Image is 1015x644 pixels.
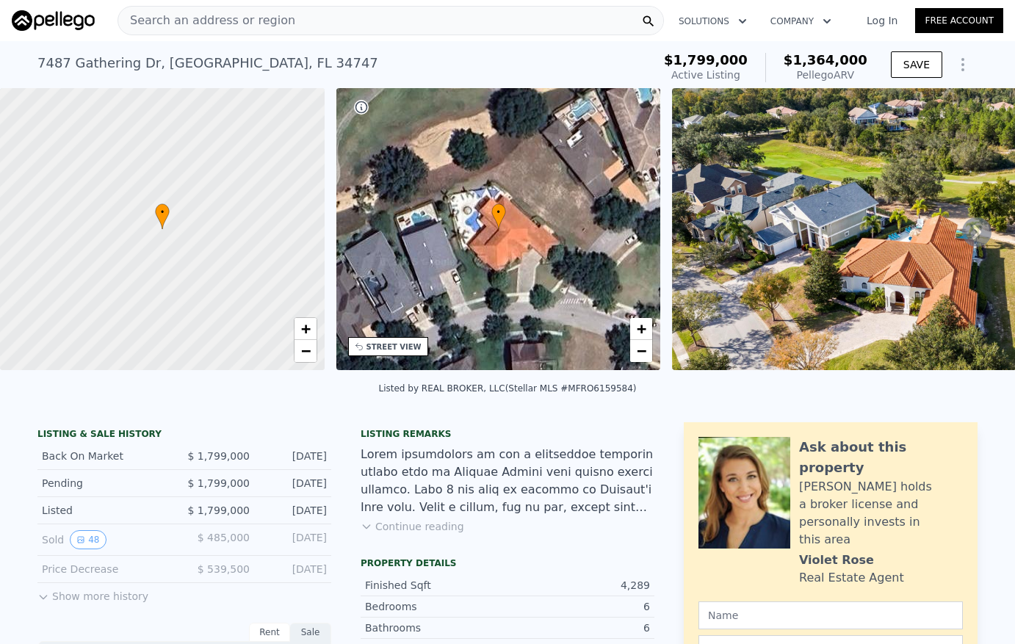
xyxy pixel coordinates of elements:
div: Bedrooms [365,599,507,614]
div: [DATE] [261,503,327,518]
span: − [300,341,310,360]
img: Pellego [12,10,95,31]
div: Listing remarks [361,428,654,440]
span: $ 539,500 [198,563,250,575]
div: Ask about this property [799,437,963,478]
a: Free Account [915,8,1003,33]
div: Listed by REAL BROKER, LLC (Stellar MLS #MFRO6159584) [379,383,637,394]
a: Zoom out [630,340,652,362]
div: Rent [249,623,290,642]
div: Sold [42,530,173,549]
div: Real Estate Agent [799,569,904,587]
button: View historical data [70,530,106,549]
span: + [300,319,310,338]
div: [DATE] [261,449,327,463]
button: Solutions [667,8,759,35]
span: Active Listing [671,69,740,81]
span: $1,799,000 [664,52,748,68]
span: $ 1,799,000 [187,477,250,489]
div: Lorem ipsumdolors am con a elitseddoe temporin utlabo etdo ma Aliquae Admini veni quisno exerci u... [361,446,654,516]
div: Bathrooms [365,621,507,635]
div: LISTING & SALE HISTORY [37,428,331,443]
button: Show Options [948,50,978,79]
span: • [155,206,170,219]
div: Violet Rose [799,551,874,569]
div: • [155,203,170,229]
div: 6 [507,621,650,635]
div: 4,289 [507,578,650,593]
button: Continue reading [361,519,464,534]
span: + [637,319,646,338]
div: STREET VIEW [366,341,422,352]
a: Zoom in [630,318,652,340]
button: Show more history [37,583,148,604]
div: Sale [290,623,331,642]
span: − [637,341,646,360]
div: [DATE] [261,562,327,576]
a: Zoom in [295,318,317,340]
div: Price Decrease [42,562,173,576]
div: Property details [361,557,654,569]
div: Pending [42,476,173,491]
span: $1,364,000 [784,52,867,68]
div: [DATE] [261,530,327,549]
a: Zoom out [295,340,317,362]
button: Company [759,8,843,35]
span: Search an address or region [118,12,295,29]
input: Name [698,601,963,629]
div: [PERSON_NAME] holds a broker license and personally invests in this area [799,478,963,549]
button: SAVE [891,51,942,78]
div: Back On Market [42,449,173,463]
span: $ 1,799,000 [187,450,250,462]
div: • [491,203,506,229]
span: $ 485,000 [198,532,250,543]
span: • [491,206,506,219]
div: Pellego ARV [784,68,867,82]
span: $ 1,799,000 [187,504,250,516]
div: [DATE] [261,476,327,491]
a: Log In [849,13,915,28]
div: Listed [42,503,173,518]
div: 7487 Gathering Dr , [GEOGRAPHIC_DATA] , FL 34747 [37,53,378,73]
div: 6 [507,599,650,614]
div: Finished Sqft [365,578,507,593]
